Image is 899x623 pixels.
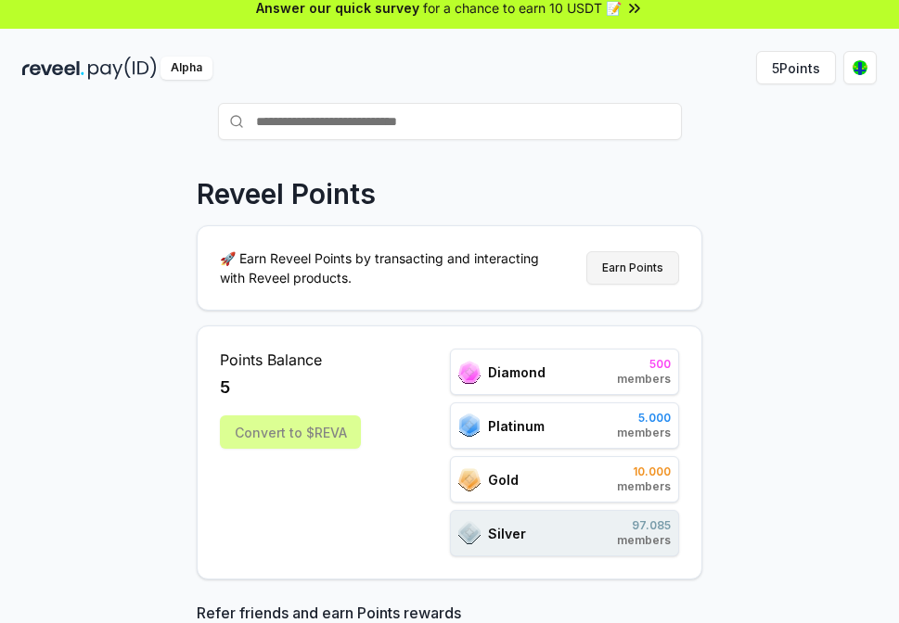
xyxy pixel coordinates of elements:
img: pay_id [88,57,157,80]
span: 5.000 [617,411,671,426]
span: members [617,533,671,548]
div: Alpha [161,57,212,80]
img: ranks_icon [458,521,481,545]
img: reveel_dark [22,57,84,80]
span: members [617,372,671,387]
img: ranks_icon [458,361,481,384]
span: 10.000 [617,464,671,479]
span: 500 [617,357,671,372]
button: 5Points [756,51,836,84]
img: ranks_icon [458,413,481,438]
span: Gold [488,470,519,489]
span: Points Balance [220,349,361,371]
span: Platinum [488,416,545,436]
span: 97.085 [617,518,671,533]
img: ranks_icon [458,468,481,491]
span: members [617,479,671,494]
p: 🚀 Earn Reveel Points by transacting and interacting with Reveel products. [220,248,554,287]
span: 5 [220,375,230,400]
span: members [617,426,671,440]
p: Reveel Points [197,177,376,210]
button: Earn Points [586,251,679,285]
span: Silver [488,524,526,543]
span: Diamond [488,362,546,382]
